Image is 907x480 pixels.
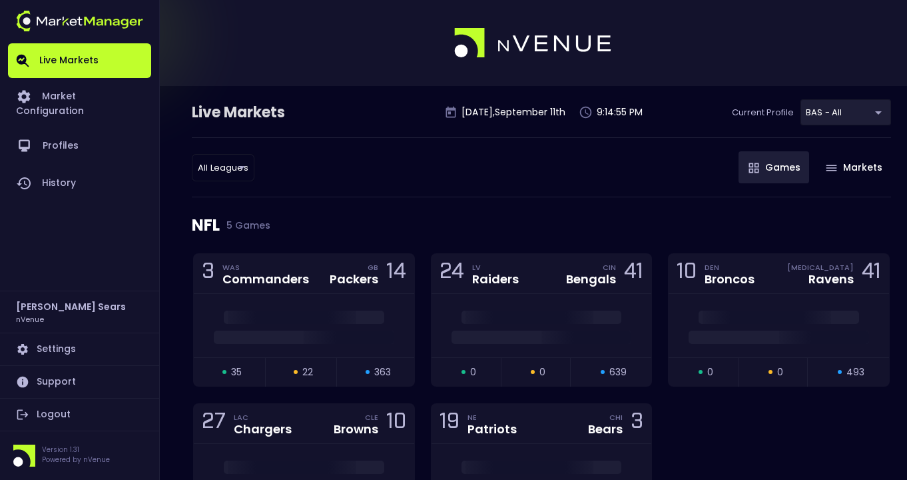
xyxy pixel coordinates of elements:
div: GB [368,262,378,273]
a: Settings [8,333,151,365]
button: Markets [816,151,891,183]
span: 493 [846,365,864,379]
p: Version 1.31 [42,445,110,455]
div: CHI [609,412,623,423]
div: WAS [222,262,309,273]
div: 27 [202,411,226,436]
a: Profiles [8,127,151,165]
a: Live Markets [8,43,151,78]
p: Powered by nVenue [42,455,110,465]
h2: [PERSON_NAME] Sears [16,299,126,314]
div: Browns [334,423,378,435]
p: Current Profile [732,106,794,119]
p: [DATE] , September 11 th [461,105,565,119]
div: Packers [330,273,378,285]
span: 639 [609,365,627,379]
a: Support [8,366,151,398]
div: Commanders [222,273,309,285]
a: Logout [8,399,151,431]
div: LAC [234,412,292,423]
button: Games [739,151,809,183]
div: Version 1.31Powered by nVenue [8,445,151,467]
div: 19 [440,411,459,436]
div: Live Markets [192,102,354,123]
div: CIN [603,262,616,273]
div: Bears [588,423,623,435]
h3: nVenue [16,314,44,324]
div: 10 [677,261,697,286]
div: DEN [705,262,755,273]
div: BAS - All [800,99,891,125]
div: 14 [386,261,406,286]
div: Patriots [467,423,517,435]
span: 35 [231,365,242,379]
p: 9:14:55 PM [597,105,643,119]
div: 3 [202,261,214,286]
img: gameIcon [826,165,837,171]
div: 41 [862,261,881,286]
span: 0 [539,365,545,379]
div: NE [467,412,517,423]
span: 0 [777,365,783,379]
div: 24 [440,261,464,286]
div: Bengals [566,273,616,285]
span: 5 Games [220,220,270,231]
div: Chargers [234,423,292,435]
div: BAS - All [192,154,254,181]
div: NFL [192,197,891,253]
img: gameIcon [749,163,759,173]
a: History [8,165,151,202]
div: 10 [386,411,406,436]
img: logo [454,28,613,59]
div: Raiders [472,273,519,285]
div: 41 [624,261,643,286]
img: logo [16,11,143,31]
span: 0 [470,365,476,379]
a: Market Configuration [8,78,151,127]
div: 3 [631,411,643,436]
div: LV [472,262,519,273]
span: 22 [302,365,313,379]
span: 363 [374,365,391,379]
div: CLE [365,412,378,423]
div: [MEDICAL_DATA] [787,262,854,273]
div: Broncos [705,273,755,285]
div: Ravens [808,273,854,285]
span: 0 [707,365,713,379]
